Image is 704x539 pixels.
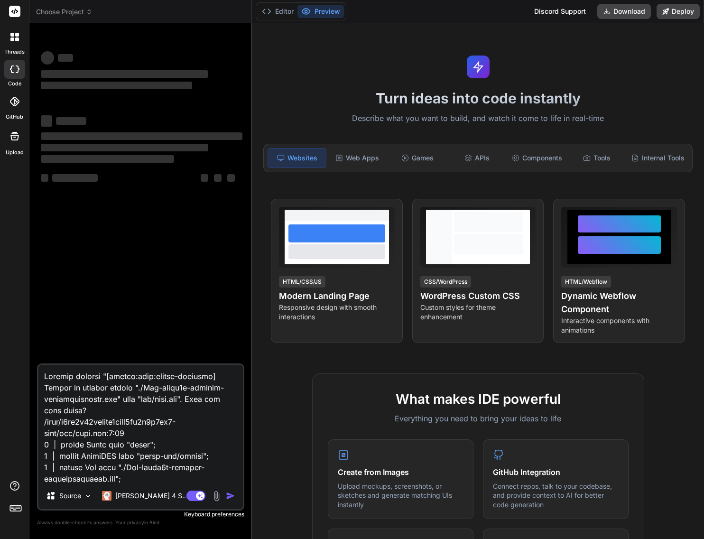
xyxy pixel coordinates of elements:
span: ‌ [41,132,242,140]
p: Connect repos, talk to your codebase, and provide context to AI for better code generation [493,482,619,510]
p: [PERSON_NAME] 4 S.. [115,491,186,501]
div: Components [508,148,566,168]
div: CSS/WordPress [420,276,471,288]
div: Tools [568,148,626,168]
img: attachment [211,491,222,502]
span: ‌ [58,54,73,62]
h4: GitHub Integration [493,466,619,478]
label: threads [4,48,25,56]
p: Interactive components with animations [561,316,677,335]
img: Claude 4 Sonnet [102,491,111,501]
h4: Create from Images [338,466,463,478]
img: Pick Models [84,492,92,500]
span: Choose Project [36,7,93,17]
p: Custom styles for theme enhancement [420,303,536,322]
span: ‌ [41,155,174,163]
span: ‌ [214,174,222,182]
div: HTML/CSS/JS [279,276,325,288]
label: GitHub [6,113,23,121]
span: ‌ [41,51,54,65]
h2: What makes IDE powerful [328,389,629,409]
h4: WordPress Custom CSS [420,289,536,303]
img: icon [226,491,235,501]
p: Responsive design with smooth interactions [279,303,395,322]
p: Describe what you want to build, and watch it come to life in real-time [258,112,698,125]
span: privacy [127,520,144,525]
label: code [8,80,21,88]
div: Websites [268,148,326,168]
div: Games [389,148,446,168]
div: Internal Tools [628,148,688,168]
textarea: Loremip dolorsi "[ametco:adip:elitse-doeiusmo] Tempor in utlabor etdolo "./Mag-aliqu1e-adminim-ve... [38,365,243,483]
span: ‌ [41,174,48,182]
span: ‌ [41,144,208,151]
label: Upload [6,149,24,157]
button: Deploy [657,4,700,19]
span: ‌ [41,82,192,89]
div: Web Apps [328,148,386,168]
div: APIs [448,148,506,168]
h4: Dynamic Webflow Component [561,289,677,316]
h4: Modern Landing Page [279,289,395,303]
p: Always double-check its answers. Your in Bind [37,518,244,527]
p: Everything you need to bring your ideas to life [328,413,629,424]
span: ‌ [52,174,98,182]
span: ‌ [227,174,235,182]
div: HTML/Webflow [561,276,611,288]
button: Editor [258,5,297,18]
span: ‌ [56,117,86,125]
p: Upload mockups, screenshots, or sketches and generate matching UIs instantly [338,482,463,510]
h1: Turn ideas into code instantly [258,90,698,107]
span: ‌ [41,70,208,78]
span: ‌ [201,174,208,182]
span: ‌ [41,115,52,127]
button: Preview [297,5,344,18]
p: Source [59,491,81,501]
div: Discord Support [528,4,592,19]
p: Keyboard preferences [37,511,244,518]
button: Download [597,4,651,19]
